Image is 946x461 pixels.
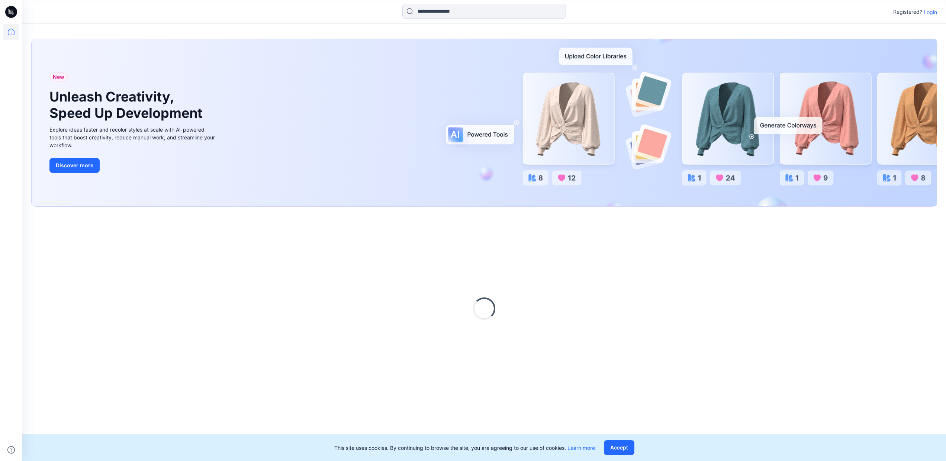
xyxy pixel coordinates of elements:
[924,8,937,16] p: Login
[893,7,922,16] p: Registered?
[49,158,100,173] button: Discover more
[567,445,595,451] a: Learn more
[53,72,64,81] span: New
[604,440,634,455] button: Accept
[49,158,217,173] a: Discover more
[49,89,206,121] h1: Unleash Creativity, Speed Up Development
[49,126,217,149] div: Explore ideas faster and recolor styles at scale with AI-powered tools that boost creativity, red...
[334,444,595,452] p: This site uses cookies. By continuing to browse the site, you are agreeing to our use of cookies.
